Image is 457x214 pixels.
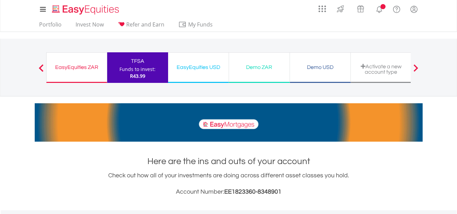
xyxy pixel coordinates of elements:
[119,66,156,73] div: Funds to invest:
[35,187,423,197] h3: Account Number:
[126,21,164,28] span: Refer and Earn
[350,2,371,14] a: Vouchers
[172,63,225,72] div: EasyEquities USD
[319,5,326,13] img: grid-menu-icon.svg
[233,63,285,72] div: Demo ZAR
[355,64,407,75] div: Activate a new account type
[130,73,145,79] span: R43.99
[51,4,122,15] img: EasyEquities_Logo.png
[36,21,64,32] a: Portfolio
[355,3,366,14] img: vouchers-v2.svg
[51,63,103,72] div: EasyEquities ZAR
[224,189,281,195] span: EE1823360-8348901
[388,2,405,15] a: FAQ's and Support
[73,21,107,32] a: Invest Now
[405,2,423,17] a: My Profile
[35,103,423,142] img: EasyMortage Promotion Banner
[178,20,223,29] span: My Funds
[371,2,388,15] a: Notifications
[115,21,167,32] a: Refer and Earn
[294,63,346,72] div: Demo USD
[49,2,122,15] a: Home page
[111,56,164,66] div: TFSA
[35,155,423,167] h1: Here are the ins and outs of your account
[35,171,423,197] div: Check out how all of your investments are doing across different asset classes you hold.
[314,2,330,13] a: AppsGrid
[335,3,346,14] img: thrive-v2.svg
